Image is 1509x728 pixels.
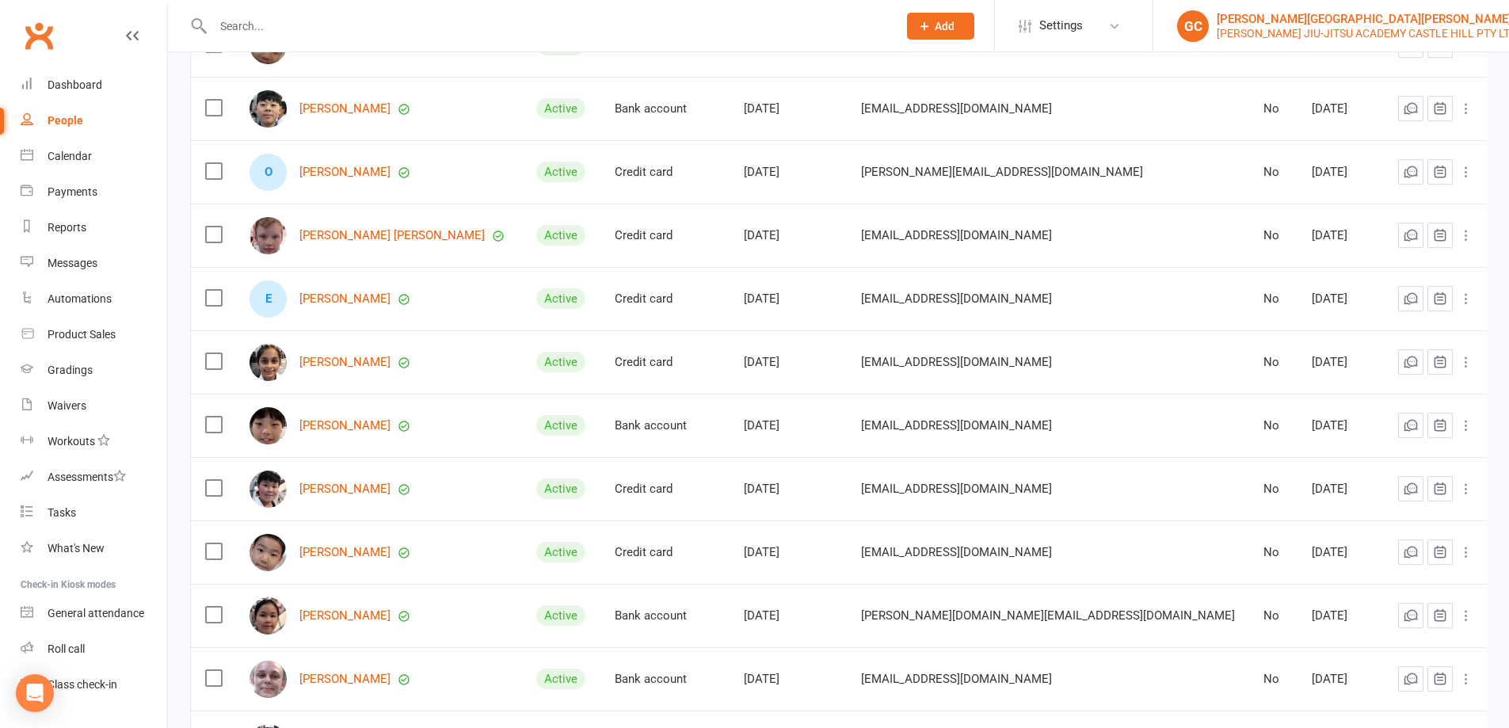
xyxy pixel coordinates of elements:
[21,103,167,139] a: People
[21,424,167,459] a: Workouts
[1312,102,1370,116] div: [DATE]
[615,609,715,623] div: Bank account
[536,478,585,499] div: Active
[299,673,391,686] a: [PERSON_NAME]
[21,495,167,531] a: Tasks
[744,419,833,433] div: [DATE]
[744,292,833,306] div: [DATE]
[1312,673,1370,686] div: [DATE]
[615,673,715,686] div: Bank account
[536,352,585,372] div: Active
[615,546,715,559] div: Credit card
[21,210,167,246] a: Reports
[250,217,287,254] img: Cooper
[250,661,287,698] img: Shenae
[21,281,167,317] a: Automations
[16,674,54,712] div: Open Intercom Messenger
[48,506,76,519] div: Tasks
[1177,10,1209,42] div: GC
[19,16,59,55] a: Clubworx
[1312,419,1370,433] div: [DATE]
[48,607,144,619] div: General attendance
[250,597,287,635] img: Stella
[861,537,1052,567] span: [EMAIL_ADDRESS][DOMAIN_NAME]
[208,15,886,37] input: Search...
[21,174,167,210] a: Payments
[536,605,585,626] div: Active
[536,98,585,119] div: Active
[21,317,167,353] a: Product Sales
[536,225,585,246] div: Active
[299,609,391,623] a: [PERSON_NAME]
[299,482,391,496] a: [PERSON_NAME]
[48,678,117,691] div: Class check-in
[615,166,715,179] div: Credit card
[21,139,167,174] a: Calendar
[1312,166,1370,179] div: [DATE]
[744,166,833,179] div: [DATE]
[48,642,85,655] div: Roll call
[1263,292,1283,306] div: No
[250,154,287,191] div: Oliver
[536,162,585,182] div: Active
[1263,356,1283,369] div: No
[861,664,1052,694] span: [EMAIL_ADDRESS][DOMAIN_NAME]
[48,471,126,483] div: Assessments
[48,328,116,341] div: Product Sales
[250,471,287,508] img: James
[48,78,102,91] div: Dashboard
[861,474,1052,504] span: [EMAIL_ADDRESS][DOMAIN_NAME]
[1312,292,1370,306] div: [DATE]
[1263,609,1283,623] div: No
[48,435,95,448] div: Workouts
[299,292,391,306] a: [PERSON_NAME]
[250,344,287,381] img: Mishika
[744,673,833,686] div: [DATE]
[299,546,391,559] a: [PERSON_NAME]
[536,288,585,309] div: Active
[907,13,974,40] button: Add
[861,284,1052,314] span: [EMAIL_ADDRESS][DOMAIN_NAME]
[1312,546,1370,559] div: [DATE]
[21,353,167,388] a: Gradings
[299,229,485,242] a: [PERSON_NAME] [PERSON_NAME]
[744,482,833,496] div: [DATE]
[21,246,167,281] a: Messages
[744,546,833,559] div: [DATE]
[861,347,1052,377] span: [EMAIL_ADDRESS][DOMAIN_NAME]
[935,20,955,32] span: Add
[744,229,833,242] div: [DATE]
[744,356,833,369] div: [DATE]
[299,102,391,116] a: [PERSON_NAME]
[1263,546,1283,559] div: No
[1263,419,1283,433] div: No
[21,67,167,103] a: Dashboard
[1263,482,1283,496] div: No
[861,93,1052,124] span: [EMAIL_ADDRESS][DOMAIN_NAME]
[861,157,1143,187] span: [PERSON_NAME][EMAIL_ADDRESS][DOMAIN_NAME]
[1312,482,1370,496] div: [DATE]
[21,459,167,495] a: Assessments
[250,407,287,444] img: Ian
[744,102,833,116] div: [DATE]
[48,185,97,198] div: Payments
[1263,673,1283,686] div: No
[1312,356,1370,369] div: [DATE]
[1263,229,1283,242] div: No
[48,221,86,234] div: Reports
[250,534,287,571] img: Noah
[1312,229,1370,242] div: [DATE]
[615,229,715,242] div: Credit card
[615,356,715,369] div: Credit card
[1039,8,1083,44] span: Settings
[299,419,391,433] a: [PERSON_NAME]
[21,596,167,631] a: General attendance kiosk mode
[48,364,93,376] div: Gradings
[1263,166,1283,179] div: No
[48,542,105,555] div: What's New
[299,166,391,179] a: [PERSON_NAME]
[861,410,1052,440] span: [EMAIL_ADDRESS][DOMAIN_NAME]
[48,292,112,305] div: Automations
[299,356,391,369] a: [PERSON_NAME]
[48,150,92,162] div: Calendar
